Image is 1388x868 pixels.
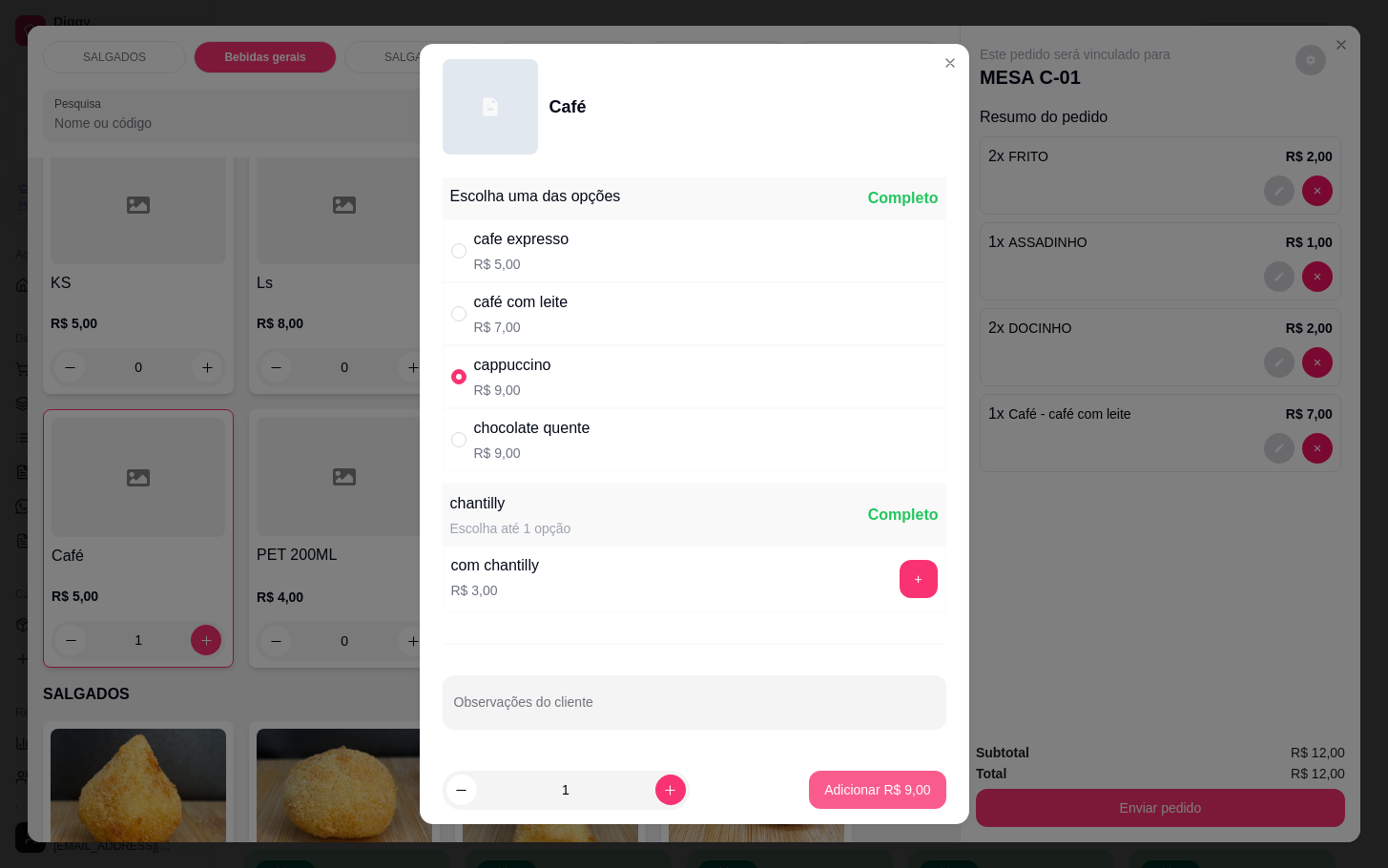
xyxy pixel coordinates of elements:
[446,775,477,805] button: decrease-product-quantity
[868,187,939,210] div: Completo
[474,228,570,251] div: cafe expresso
[900,560,938,598] button: add
[935,48,965,78] button: Close
[450,185,621,208] div: Escolha uma das opções
[809,771,945,809] button: Adicionar R$ 9,00
[474,255,570,274] p: R$ 5,00
[451,581,539,600] p: R$ 3,00
[451,554,539,577] div: com chantilly
[474,291,569,314] div: café com leite
[454,700,935,719] input: Observações do cliente
[474,354,551,377] div: cappuccino
[474,318,569,337] p: R$ 7,00
[474,444,590,463] p: R$ 9,00
[549,93,587,120] div: Café
[868,504,939,527] div: Completo
[474,417,590,440] div: chocolate quente
[824,780,930,799] p: Adicionar R$ 9,00
[450,492,571,515] div: chantilly
[474,381,551,400] p: R$ 9,00
[450,519,571,538] div: Escolha até 1 opção
[655,775,686,805] button: increase-product-quantity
